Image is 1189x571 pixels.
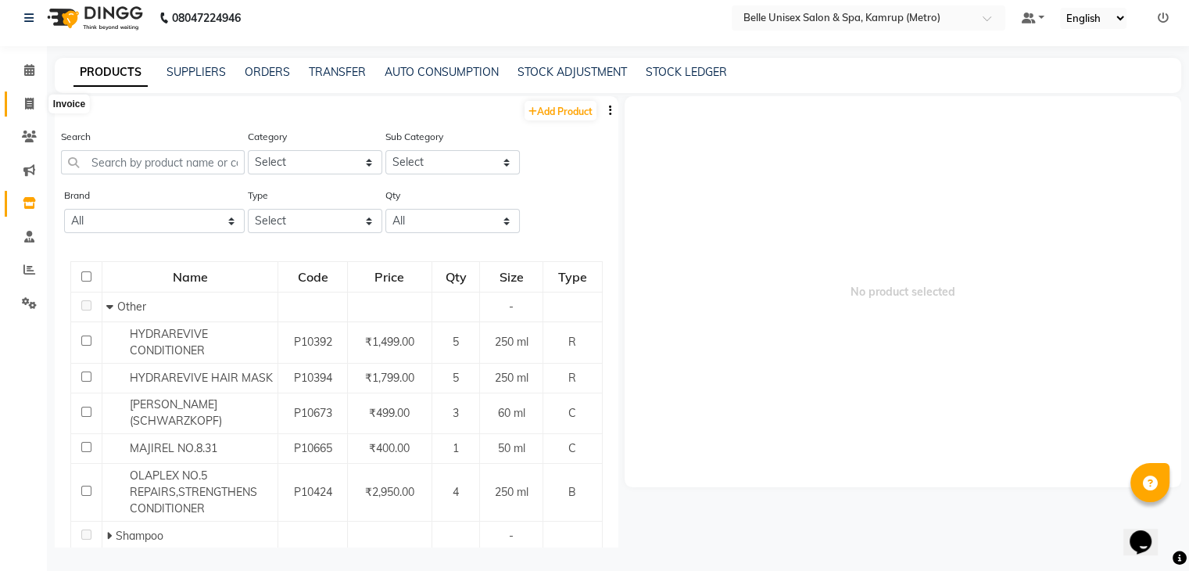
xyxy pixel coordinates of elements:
[294,335,332,349] span: P10392
[130,441,217,455] span: MAJIREL NO.8.31
[64,189,90,203] label: Brand
[369,441,410,455] span: ₹400.00
[568,335,576,349] span: R
[365,371,414,385] span: ₹1,799.00
[453,371,459,385] span: 5
[625,96,1182,487] span: No product selected
[453,406,459,420] span: 3
[433,263,479,291] div: Qty
[130,469,257,515] span: OLAPLEX NO.5 REPAIRS,STRENGTHENS CONDITIONER
[130,397,222,428] span: [PERSON_NAME] (SCHWARZKOPF)
[61,130,91,144] label: Search
[509,529,514,543] span: -
[369,406,410,420] span: ₹499.00
[568,371,576,385] span: R
[453,335,459,349] span: 5
[116,529,163,543] span: Shampoo
[1123,508,1173,555] iframe: chat widget
[117,300,146,314] span: Other
[103,263,277,291] div: Name
[365,485,414,499] span: ₹2,950.00
[495,371,528,385] span: 250 ml
[294,371,332,385] span: P10394
[73,59,148,87] a: PRODUCTS
[568,406,576,420] span: C
[509,300,514,314] span: -
[498,441,525,455] span: 50 ml
[481,263,542,291] div: Size
[130,327,208,357] span: HYDRAREVIVE CONDITIONER
[279,263,346,291] div: Code
[294,485,332,499] span: P10424
[568,485,576,499] span: B
[309,65,366,79] a: TRANSFER
[385,130,443,144] label: Sub Category
[106,529,116,543] span: Expand Row
[495,485,528,499] span: 250 ml
[294,406,332,420] span: P10673
[167,65,226,79] a: SUPPLIERS
[245,65,290,79] a: ORDERS
[498,406,525,420] span: 60 ml
[365,335,414,349] span: ₹1,499.00
[106,300,117,314] span: Collapse Row
[385,189,400,203] label: Qty
[544,263,600,291] div: Type
[130,371,273,385] span: HYDRAREVIVE HAIR MASK
[646,65,727,79] a: STOCK LEDGER
[49,95,89,113] div: Invoice
[453,485,459,499] span: 4
[248,130,287,144] label: Category
[61,150,245,174] input: Search by product name or code
[495,335,528,349] span: 250 ml
[453,441,459,455] span: 1
[248,189,268,203] label: Type
[349,263,431,291] div: Price
[518,65,627,79] a: STOCK ADJUSTMENT
[525,101,596,120] a: Add Product
[568,441,576,455] span: C
[385,65,499,79] a: AUTO CONSUMPTION
[294,441,332,455] span: P10665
